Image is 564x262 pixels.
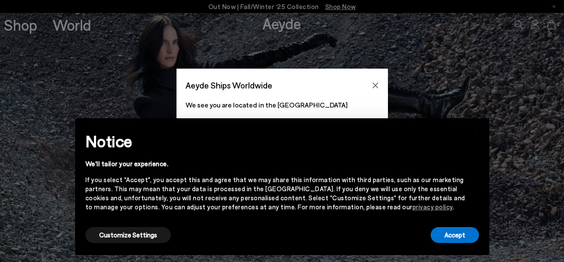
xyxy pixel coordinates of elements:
[369,79,382,92] button: Close
[85,159,465,168] div: We'll tailor your experience.
[431,227,479,243] button: Accept
[85,175,465,211] div: If you select "Accept", you accept this and agree that we may share this information with third p...
[85,227,171,243] button: Customize Settings
[85,130,465,152] h2: Notice
[413,203,453,211] a: privacy policy
[186,78,272,93] span: Aeyde Ships Worldwide
[465,121,486,142] button: Close this notice
[473,125,479,137] span: ×
[186,100,379,110] p: We see you are located in the [GEOGRAPHIC_DATA]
